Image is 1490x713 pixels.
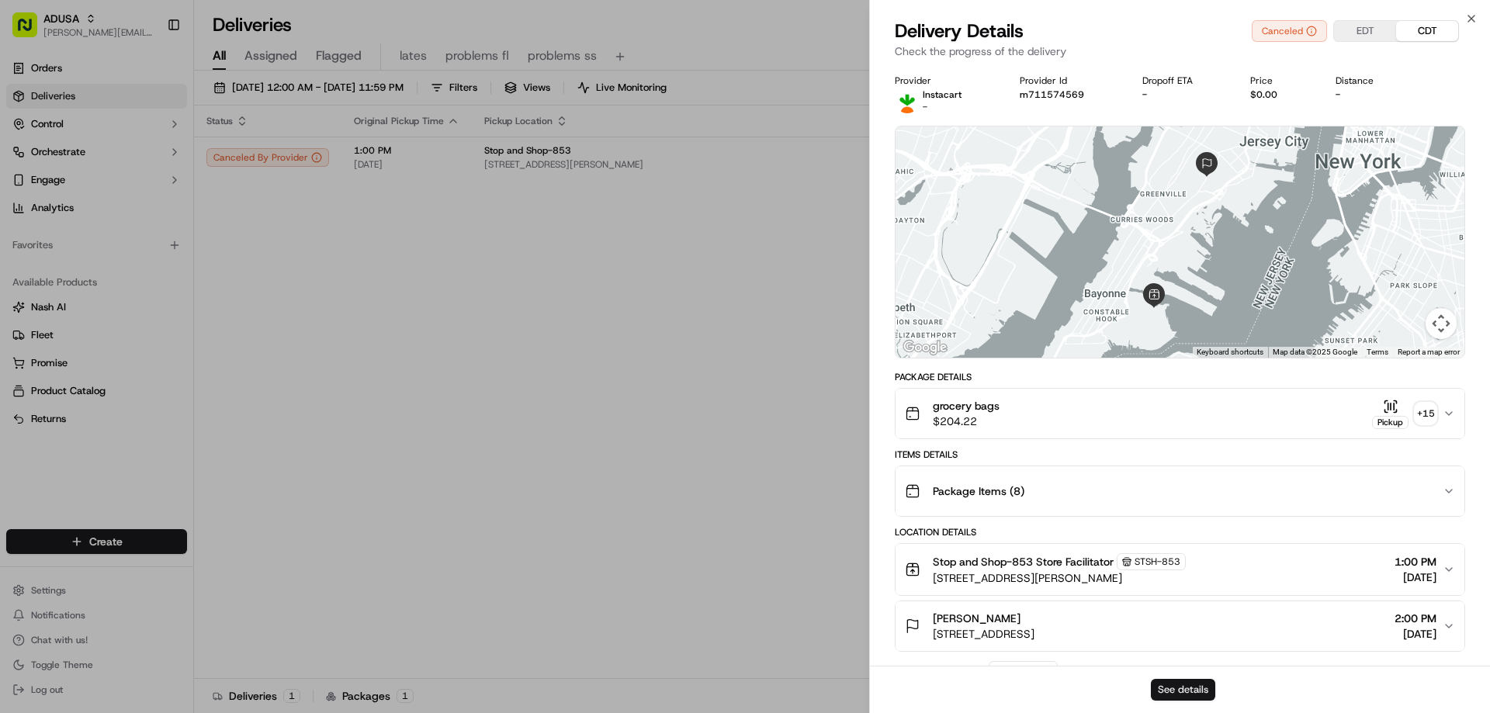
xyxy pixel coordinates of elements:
[125,219,255,247] a: 💻API Documentation
[895,19,1024,43] span: Delivery Details
[1020,74,1117,87] div: Provider Id
[1142,74,1226,87] div: Dropoff ETA
[1336,74,1407,87] div: Distance
[1372,399,1436,429] button: Pickup+15
[1336,88,1407,101] div: -
[1395,569,1436,585] span: [DATE]
[1426,308,1457,339] button: Map camera controls
[895,371,1465,383] div: Package Details
[1415,403,1436,424] div: + 15
[899,337,951,358] a: Open this area in Google Maps (opens a new window)
[1250,88,1311,101] div: $0.00
[1395,611,1436,626] span: 2:00 PM
[31,225,119,241] span: Knowledge Base
[53,148,255,164] div: Start new chat
[895,88,920,113] img: profile_instacart_ahold_partner.png
[16,16,47,47] img: Nash
[895,448,1465,461] div: Items Details
[40,100,279,116] input: Got a question? Start typing here...
[154,263,188,275] span: Pylon
[1252,20,1327,42] button: Canceled
[989,661,1058,680] button: Add Event
[896,601,1464,651] button: [PERSON_NAME][STREET_ADDRESS]2:00 PM[DATE]
[109,262,188,275] a: Powered byPylon
[923,101,927,113] span: -
[1135,556,1180,568] span: STSH-853
[16,227,28,239] div: 📗
[933,570,1186,586] span: [STREET_ADDRESS][PERSON_NAME]
[933,626,1034,642] span: [STREET_ADDRESS]
[895,74,995,87] div: Provider
[53,164,196,176] div: We're available if you need us!
[923,88,962,101] p: Instacart
[895,526,1465,538] div: Location Details
[1250,74,1311,87] div: Price
[1197,347,1263,358] button: Keyboard shortcuts
[895,664,979,677] div: Delivery Activity
[1372,416,1409,429] div: Pickup
[1020,88,1084,101] button: m711574569
[933,554,1114,569] span: Stop and Shop-853 Store Facilitator
[1372,399,1409,429] button: Pickup
[896,544,1464,595] button: Stop and Shop-853 Store FacilitatorSTSH-853[STREET_ADDRESS][PERSON_NAME]1:00 PM[DATE]
[16,62,282,87] p: Welcome 👋
[895,43,1465,59] p: Check the progress of the delivery
[1398,348,1460,356] a: Report a map error
[1395,626,1436,642] span: [DATE]
[933,398,1000,414] span: grocery bags
[147,225,249,241] span: API Documentation
[264,153,282,171] button: Start new chat
[896,389,1464,438] button: grocery bags$204.22Pickup+15
[933,483,1024,499] span: Package Items ( 8 )
[1273,348,1357,356] span: Map data ©2025 Google
[899,337,951,358] img: Google
[933,414,1000,429] span: $204.22
[1142,88,1226,101] div: -
[9,219,125,247] a: 📗Knowledge Base
[131,227,144,239] div: 💻
[16,148,43,176] img: 1736555255976-a54dd68f-1ca7-489b-9aae-adbdc363a1c4
[1151,679,1215,701] button: See details
[1396,21,1458,41] button: CDT
[896,466,1464,516] button: Package Items (8)
[1334,21,1396,41] button: EDT
[933,611,1020,626] span: [PERSON_NAME]
[1395,554,1436,569] span: 1:00 PM
[1367,348,1388,356] a: Terms (opens in new tab)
